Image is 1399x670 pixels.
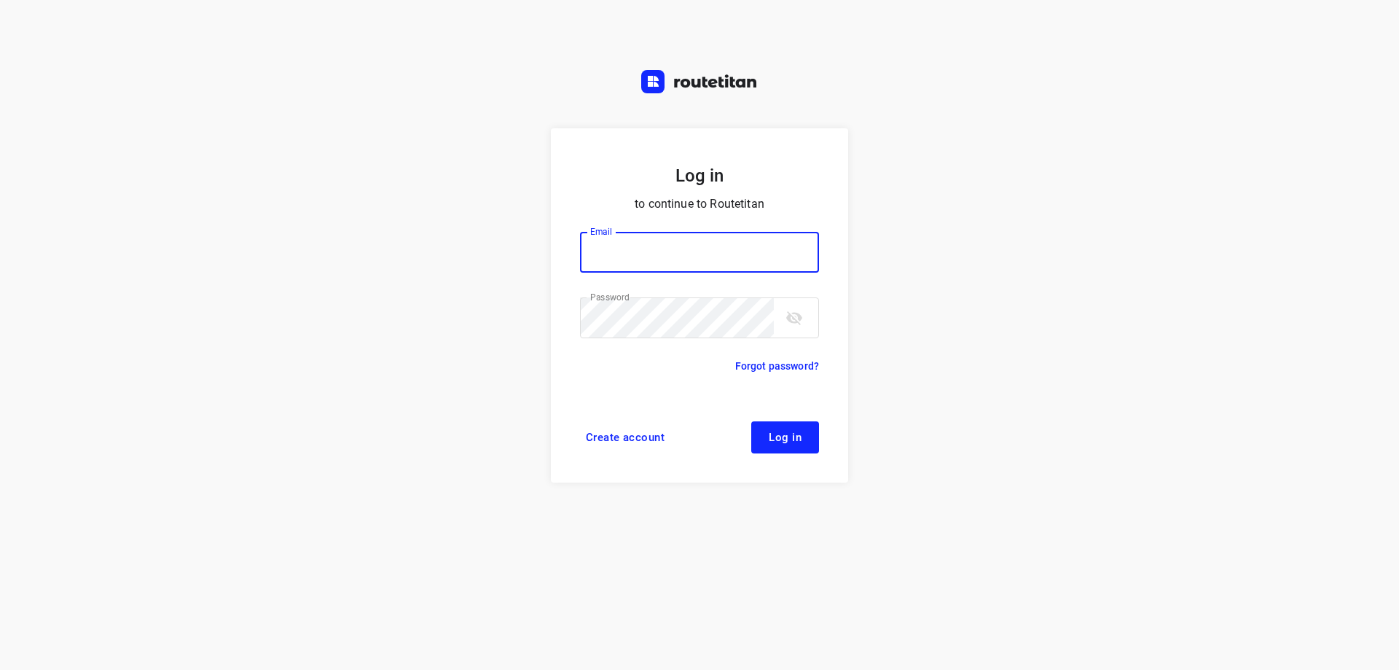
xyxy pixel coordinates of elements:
[780,303,809,332] button: toggle password visibility
[641,70,758,97] a: Routetitan
[769,432,802,443] span: Log in
[735,357,819,375] a: Forgot password?
[641,70,758,93] img: Routetitan
[580,163,819,188] h5: Log in
[751,421,819,453] button: Log in
[580,194,819,214] p: to continue to Routetitan
[580,421,670,453] a: Create account
[586,432,665,443] span: Create account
